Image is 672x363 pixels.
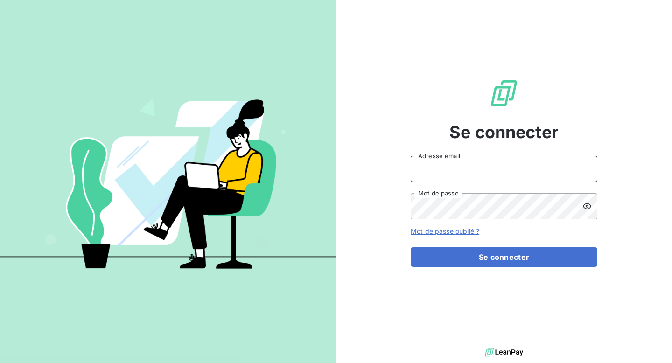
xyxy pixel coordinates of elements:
[411,247,597,267] button: Se connecter
[411,227,479,235] a: Mot de passe oublié ?
[411,156,597,182] input: placeholder
[485,345,523,359] img: logo
[449,119,559,145] span: Se connecter
[489,78,519,108] img: Logo LeanPay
